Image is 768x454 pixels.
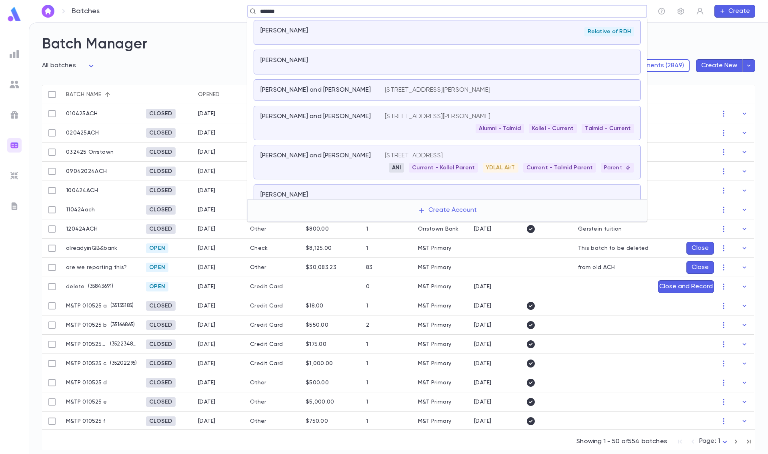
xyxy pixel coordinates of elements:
span: Closed [146,418,176,424]
div: Credit Card [246,277,302,296]
div: Batch name [66,85,101,104]
span: Relative of RDH [584,28,634,35]
div: M&T Primary [418,264,451,271]
img: imports_grey.530a8a0e642e233f2baf0ef88e8c9fcb.svg [10,171,19,181]
div: M&T Primary [418,399,451,405]
p: Batches [72,7,100,16]
div: $1,000.00 [306,360,333,367]
div: Type [246,85,302,104]
div: 1/5/2025 [198,418,216,424]
img: reports_grey.c525e4749d1bce6a11f5fe2a8de1b229.svg [10,49,19,59]
div: Parent [601,163,634,173]
div: Other [246,181,302,200]
button: Sort [220,88,233,101]
div: 1 [366,226,368,232]
div: Other [246,162,302,181]
div: 2/13/2025 [198,130,216,136]
div: Other [246,200,302,219]
div: Closed 8/11/2025 [146,186,176,195]
div: Other [246,412,302,431]
div: 1 [366,341,368,348]
p: Parent [604,165,631,171]
div: Closed 1/9/2025 [146,339,176,349]
span: YDLAL AirT [483,165,518,171]
p: 010425ACH [66,110,98,117]
p: M&TP 010525 b [66,341,107,348]
button: Close [686,242,714,255]
p: [PERSON_NAME] [260,191,308,199]
span: Closed [146,149,176,155]
button: Create New [696,59,742,72]
p: M&TP 010525 d [66,380,107,386]
div: Closed 1/5/2025 [146,378,176,388]
p: M&TP 010525 f [66,418,106,424]
div: Closed 8/11/2025 [146,109,176,119]
p: [PERSON_NAME] and [PERSON_NAME] [260,152,371,160]
div: 1/5/2025 [474,341,492,348]
span: Closed [146,399,176,405]
div: 1/1/2025 [474,418,492,424]
img: students_grey.60c7aba0da46da39d6d829b817ac14fc.svg [10,80,19,89]
p: delete [66,283,85,290]
div: Closed 1/5/2025 [146,320,176,330]
span: Closed [146,303,176,309]
div: 1 [366,380,368,386]
p: [STREET_ADDRESS][PERSON_NAME] [385,86,490,94]
div: M&T Primary [418,303,451,309]
div: Closed 8/11/2025 [146,205,176,215]
img: home_white.a664292cf8c1dea59945f0da9f25487c.svg [43,8,53,14]
button: Create Account [412,203,483,218]
img: logo [6,6,22,22]
p: 120424ACH [66,226,98,232]
div: 4/27/2025 [198,264,216,271]
div: Closed 8/11/2025 [146,167,176,176]
span: Open [146,264,168,271]
div: 1 [366,360,368,367]
div: 2/13/2025 [198,187,216,194]
div: 1 [366,418,368,424]
div: Other [246,219,302,239]
div: $8,125.00 [306,245,332,251]
p: This batch to be deleted [578,245,649,251]
div: Other [246,104,302,123]
div: Closed 8/11/2025 [146,224,176,234]
img: campaigns_grey.99e729a5f7ee94e3726e6486bddda8f1.svg [10,110,19,120]
div: Credit Card [246,315,302,335]
span: Kollel - Current [529,125,577,132]
span: Closed [146,322,176,328]
p: [PERSON_NAME] [260,56,308,64]
p: ( 35202295 ) [107,360,137,368]
p: [STREET_ADDRESS][PERSON_NAME] [385,112,490,121]
span: Page: 1 [699,438,720,444]
span: Open [146,245,168,251]
p: [STREET_ADDRESS] [385,152,443,160]
div: 1/5/2025 [198,303,216,309]
div: Opened [194,85,246,104]
div: Orrstown Bank [418,226,459,232]
p: M&TP 010525 b [66,322,107,328]
h2: Batch Manager [42,36,755,53]
div: 1 [366,303,368,309]
div: $175.00 [306,341,326,348]
div: Credit Card [246,335,302,354]
span: Current - Kollel Parent [409,165,478,171]
p: M&TP 010525 a [66,303,107,309]
div: Check [246,143,302,162]
span: Closed [146,168,176,175]
p: ( 35843691 ) [85,283,113,291]
div: Other [246,258,302,277]
div: 1/3/2025 [474,360,492,367]
div: Other [246,373,302,392]
div: 12/24/2024 [474,399,492,405]
div: Closed 8/11/2025 [146,128,176,138]
div: $18.00 [306,303,324,309]
span: Closed [146,110,176,117]
button: Sort [101,88,114,101]
div: M&T Primary [418,380,451,386]
div: All batches [42,60,96,72]
span: Closed [146,130,176,136]
div: M&T Primary [418,283,451,290]
div: Check [246,239,302,258]
div: 1 [366,245,368,251]
div: 1/5/2025 [198,322,216,328]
